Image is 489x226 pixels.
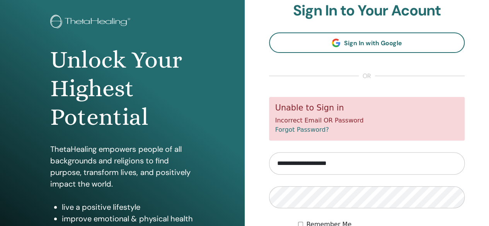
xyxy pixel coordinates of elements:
[269,97,465,141] div: Incorrect Email OR Password
[50,143,194,190] p: ThetaHealing empowers people of all backgrounds and religions to find purpose, transform lives, a...
[50,46,194,132] h1: Unlock Your Highest Potential
[62,213,194,224] li: improve emotional & physical health
[344,39,402,47] span: Sign In with Google
[62,201,194,213] li: live a positive lifestyle
[275,126,329,133] a: Forgot Password?
[269,32,465,53] a: Sign In with Google
[269,2,465,20] h2: Sign In to Your Acount
[275,103,459,113] h5: Unable to Sign in
[359,71,375,81] span: or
